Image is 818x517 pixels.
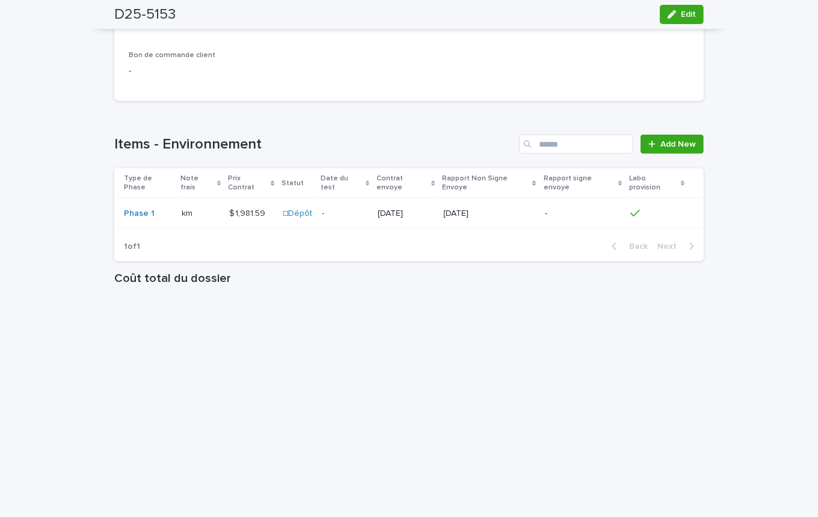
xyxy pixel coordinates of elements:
a: ☐Dépôt [283,209,313,219]
span: Back [622,242,648,251]
p: Rapport Non Signe Envoye [443,172,530,194]
button: Next [653,241,704,252]
span: Bon de commande client [129,52,215,59]
p: Contrat envoye [377,172,428,194]
a: Phase 1 [124,209,155,219]
iframe: Coût total du dossier [114,290,704,471]
span: Add New [660,140,696,148]
h1: Coût total du dossier [114,271,704,286]
p: - [129,65,306,78]
p: Type de Phase [124,172,173,194]
p: - [545,209,621,219]
p: Prix Contrat [228,172,268,194]
p: 1 of 1 [114,232,150,262]
input: Search [519,135,633,154]
tr: Phase 1 kmkm $ 1,981.59$ 1,981.59 ☐Dépôt -[DATE][DATE]- [114,198,704,229]
p: - [322,209,369,219]
span: Next [657,242,684,251]
p: Note frais [180,172,214,194]
button: Edit [660,5,704,24]
p: Date du test [321,172,363,194]
span: Edit [681,10,696,19]
p: Rapport signe envoye [544,172,615,194]
p: Labo provision [629,172,677,194]
p: [DATE] [444,209,535,219]
button: Back [602,241,653,252]
p: km [182,206,195,219]
p: [DATE] [378,209,434,219]
p: Statut [282,177,304,190]
a: Add New [641,135,704,154]
h2: D25-5153 [114,6,176,23]
p: $ 1,981.59 [229,206,268,219]
h1: Items - Environnement [114,136,514,153]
